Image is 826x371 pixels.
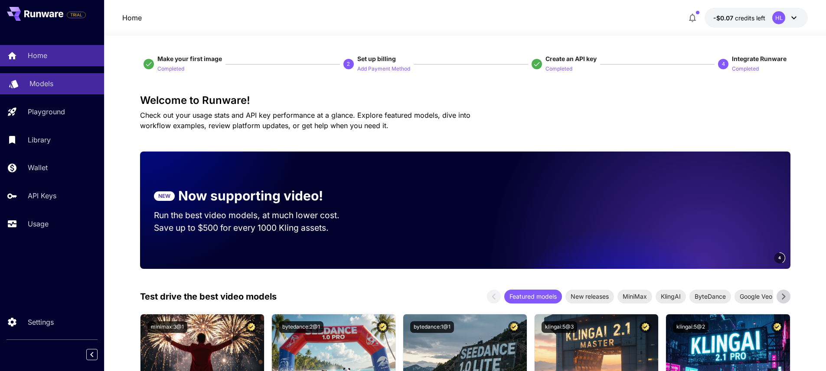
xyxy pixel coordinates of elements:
[29,78,53,89] p: Models
[735,14,765,22] span: credits left
[157,65,184,73] p: Completed
[705,8,808,28] button: -$0.06902HL
[140,290,277,303] p: Test drive the best video models
[28,190,56,201] p: API Keys
[140,94,790,106] h3: Welcome to Runware!
[722,60,725,68] p: 4
[122,13,142,23] nav: breadcrumb
[778,255,781,261] span: 4
[545,55,597,62] span: Create an API key
[28,50,47,61] p: Home
[347,60,350,68] p: 2
[178,186,323,206] p: Now supporting video!
[545,65,572,73] p: Completed
[565,292,614,301] span: New releases
[545,63,572,74] button: Completed
[673,321,708,333] button: klingai:5@2
[279,321,323,333] button: bytedance:2@1
[735,292,777,301] span: Google Veo
[689,292,731,301] span: ByteDance
[157,55,222,62] span: Make your first image
[377,321,389,333] button: Certified Model – Vetted for best performance and includes a commercial license.
[28,317,54,327] p: Settings
[28,135,51,145] p: Library
[713,14,735,22] span: -$0.07
[28,162,48,173] p: Wallet
[732,65,759,73] p: Completed
[508,321,520,333] button: Certified Model – Vetted for best performance and includes a commercial license.
[617,292,652,301] span: MiniMax
[28,219,49,229] p: Usage
[147,321,187,333] button: minimax:3@1
[542,321,577,333] button: klingai:5@3
[86,349,98,360] button: Collapse sidebar
[771,321,783,333] button: Certified Model – Vetted for best performance and includes a commercial license.
[357,63,410,74] button: Add Payment Method
[504,292,562,301] span: Featured models
[154,222,356,234] p: Save up to $500 for every 1000 Kling assets.
[93,347,104,362] div: Collapse sidebar
[410,321,454,333] button: bytedance:1@1
[689,290,731,303] div: ByteDance
[772,11,785,24] div: HL
[656,292,686,301] span: KlingAI
[67,12,85,18] span: TRIAL
[640,321,651,333] button: Certified Model – Vetted for best performance and includes a commercial license.
[735,290,777,303] div: Google Veo
[140,111,470,130] span: Check out your usage stats and API key performance at a glance. Explore featured models, dive int...
[732,63,759,74] button: Completed
[67,10,86,20] span: Add your payment card to enable full platform functionality.
[28,106,65,117] p: Playground
[157,63,184,74] button: Completed
[122,13,142,23] a: Home
[245,321,257,333] button: Certified Model – Vetted for best performance and includes a commercial license.
[357,65,410,73] p: Add Payment Method
[656,290,686,303] div: KlingAI
[357,55,396,62] span: Set up billing
[713,13,765,23] div: -$0.06902
[158,192,170,200] p: NEW
[617,290,652,303] div: MiniMax
[732,55,787,62] span: Integrate Runware
[504,290,562,303] div: Featured models
[154,209,356,222] p: Run the best video models, at much lower cost.
[565,290,614,303] div: New releases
